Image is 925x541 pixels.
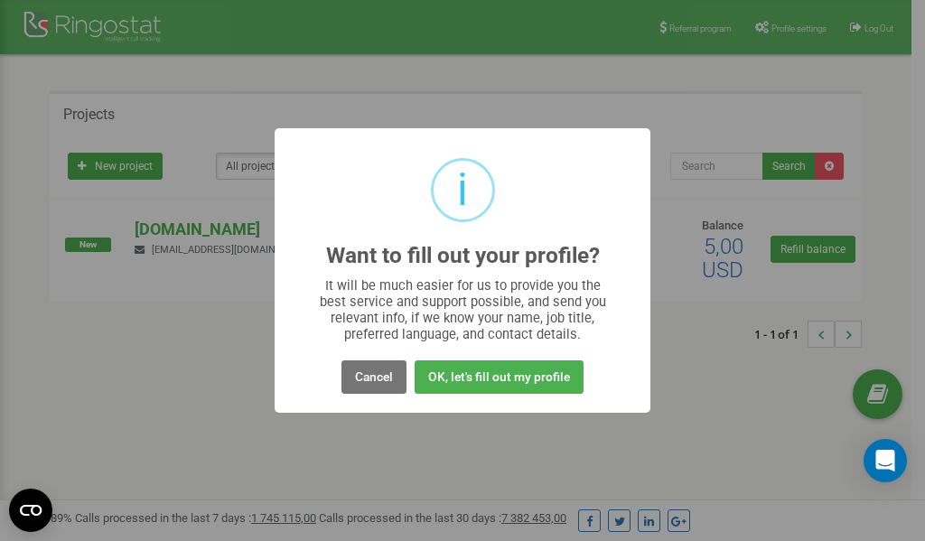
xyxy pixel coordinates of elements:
button: Open CMP widget [9,489,52,532]
div: i [457,161,468,219]
button: Cancel [341,360,406,394]
div: Open Intercom Messenger [864,439,907,482]
h2: Want to fill out your profile? [326,244,600,268]
button: OK, let's fill out my profile [415,360,584,394]
div: It will be much easier for us to provide you the best service and support possible, and send you ... [311,277,615,342]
